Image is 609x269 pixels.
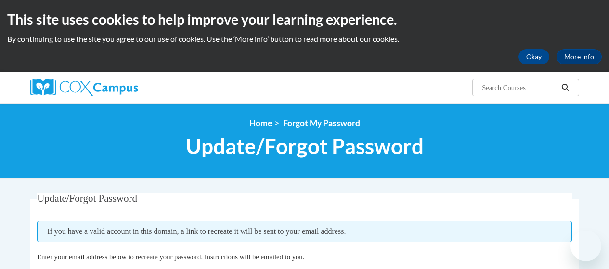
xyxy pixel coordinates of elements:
button: Okay [518,49,549,64]
span: If you have a valid account in this domain, a link to recreate it will be sent to your email addr... [37,221,572,242]
img: Cox Campus [30,79,138,96]
span: Forgot My Password [283,118,360,128]
a: Cox Campus [30,79,204,96]
input: Search Courses [481,82,558,93]
a: Home [249,118,272,128]
p: By continuing to use the site you agree to our use of cookies. Use the ‘More info’ button to read... [7,34,602,44]
h2: This site uses cookies to help improve your learning experience. [7,10,602,29]
button: Search [558,82,572,93]
span: Update/Forgot Password [37,192,137,204]
a: More Info [557,49,602,64]
span: Update/Forgot Password [186,133,424,159]
span: Enter your email address below to recreate your password. Instructions will be emailed to you. [37,253,304,261]
iframe: Button to launch messaging window [570,231,601,261]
